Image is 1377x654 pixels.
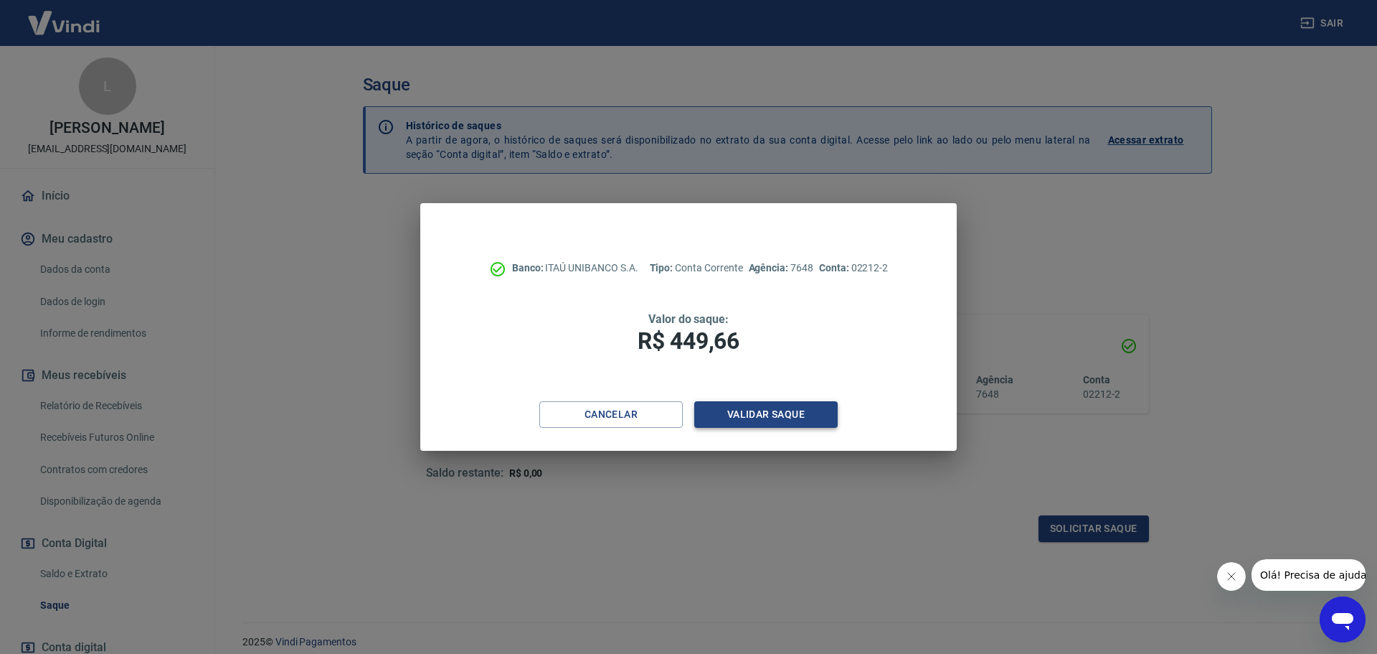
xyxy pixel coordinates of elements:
[749,261,813,276] p: 7648
[749,262,791,274] span: Agência:
[512,261,638,276] p: ITAÚ UNIBANCO S.A.
[650,261,743,276] p: Conta Corrente
[650,262,676,274] span: Tipo:
[512,262,546,274] span: Banco:
[1320,597,1366,643] iframe: Botão para abrir a janela de mensagens
[1251,559,1366,591] iframe: Mensagem da empresa
[819,262,851,274] span: Conta:
[694,401,838,428] button: Validar saque
[819,261,888,276] p: 02212-2
[648,312,729,326] span: Valor do saque:
[9,10,120,22] span: Olá! Precisa de ajuda?
[539,401,683,428] button: Cancelar
[1217,562,1246,591] iframe: Fechar mensagem
[638,327,739,355] span: R$ 449,66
